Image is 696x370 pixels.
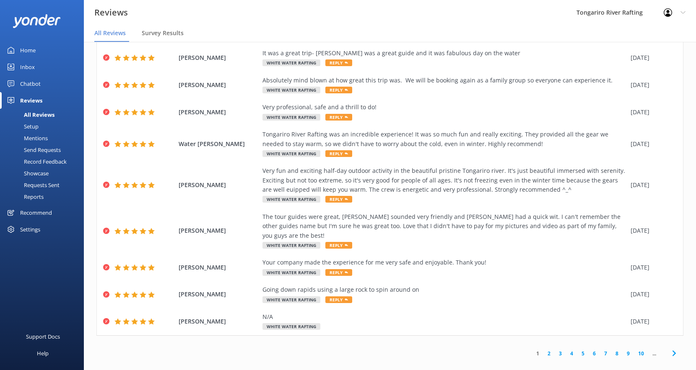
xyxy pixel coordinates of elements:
div: [DATE] [631,317,673,326]
div: [DATE] [631,108,673,117]
div: The tour guides were great, [PERSON_NAME] sounded very friendly and [PERSON_NAME] had a quick wit... [262,212,626,240]
h3: Reviews [94,6,128,19]
span: [PERSON_NAME] [179,180,258,190]
span: ... [648,349,660,357]
span: Reply [325,296,352,303]
div: [DATE] [631,53,673,62]
span: [PERSON_NAME] [179,263,258,272]
div: Support Docs [26,328,60,345]
span: White Water Rafting [262,114,320,121]
div: Settings [20,221,40,238]
a: 2 [543,349,555,357]
div: Requests Sent [5,179,60,191]
span: [PERSON_NAME] [179,226,258,235]
div: Reviews [20,92,42,109]
a: Send Requests [5,144,84,156]
a: 5 [577,349,589,357]
div: Record Feedback [5,156,67,167]
div: [DATE] [631,290,673,299]
div: Absolutely mind blown at how great this trip was. We will be booking again as a family group so e... [262,76,626,85]
span: White Water Rafting [262,87,320,93]
div: It was a great trip- [PERSON_NAME] was a great guide and it was fabulous day on the water [262,49,626,58]
span: White Water Rafting [262,269,320,276]
div: Tongariro River Rafting was an incredible experience! It was so much fun and really exciting. The... [262,130,626,149]
span: Reply [325,196,352,203]
div: [DATE] [631,80,673,90]
span: White Water Rafting [262,150,320,157]
a: 4 [566,349,577,357]
span: Reply [325,150,352,157]
a: 8 [611,349,623,357]
div: Send Requests [5,144,61,156]
div: [DATE] [631,263,673,272]
span: White Water Rafting [262,59,320,66]
div: Very fun and exciting half-day outdoor activity in the beautiful pristine Tongariro river. It's j... [262,166,626,194]
div: Home [20,42,36,59]
span: [PERSON_NAME] [179,53,258,62]
span: White Water Rafting [262,242,320,249]
a: All Reviews [5,109,84,121]
a: 7 [600,349,611,357]
a: Showcase [5,167,84,179]
span: White Water Rafting [262,323,320,330]
div: Help [37,345,49,362]
div: Going down rapids using a large rock to spin around on [262,285,626,294]
span: Reply [325,87,352,93]
span: Survey Results [142,29,184,37]
a: 3 [555,349,566,357]
span: [PERSON_NAME] [179,108,258,117]
div: All Reviews [5,109,55,121]
span: Reply [325,59,352,66]
span: Reply [325,269,352,276]
a: 1 [532,349,543,357]
img: yonder-white-logo.png [13,14,61,28]
a: Requests Sent [5,179,84,191]
span: White Water Rafting [262,296,320,303]
div: Reports [5,191,44,203]
div: Mentions [5,132,48,144]
a: 10 [634,349,648,357]
span: [PERSON_NAME] [179,317,258,326]
a: 6 [589,349,600,357]
div: Your company made the experience for me very safe and enjoyable. Thank you! [262,258,626,267]
span: [PERSON_NAME] [179,80,258,90]
div: N/A [262,312,626,321]
span: White Water Rafting [262,196,320,203]
div: Very professional, safe and a thrill to do! [262,103,626,112]
div: [DATE] [631,139,673,149]
a: Mentions [5,132,84,144]
a: Record Feedback [5,156,84,167]
a: 9 [623,349,634,357]
span: All Reviews [94,29,126,37]
div: [DATE] [631,180,673,190]
span: [PERSON_NAME] [179,290,258,299]
div: Recommend [20,204,52,221]
div: Chatbot [20,75,41,92]
span: Reply [325,114,352,121]
div: Setup [5,121,39,132]
a: Reports [5,191,84,203]
span: Reply [325,242,352,249]
a: Setup [5,121,84,132]
div: [DATE] [631,226,673,235]
span: Water [PERSON_NAME] [179,139,258,149]
div: Inbox [20,59,35,75]
div: Showcase [5,167,49,179]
